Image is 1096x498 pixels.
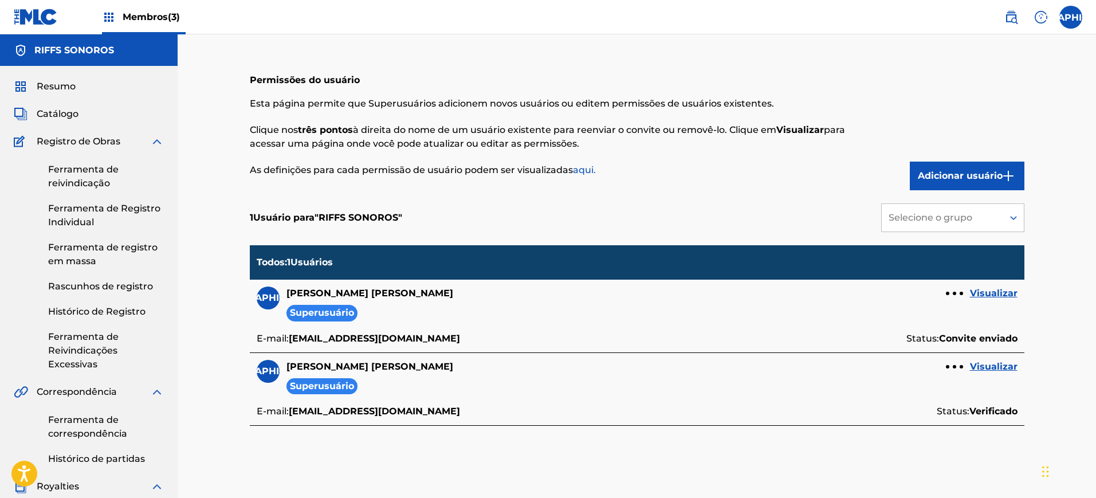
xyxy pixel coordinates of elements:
img: procurar [1004,10,1018,24]
a: Histórico de Registro [48,305,164,319]
img: expandir [150,480,164,493]
a: Ferramenta de correspondência [48,413,164,441]
font: Superusuário [290,307,354,318]
img: ajuda [1034,10,1048,24]
font: " [398,212,402,223]
font: [PERSON_NAME] [286,288,368,299]
button: Adicionar usuário [910,162,1024,190]
a: Pesquisa pública [1000,6,1023,29]
font: à direita do nome de um usuário existente para reenviar o convite ou removê-lo. Clique em [353,124,776,135]
div: Arrastar [1042,454,1049,489]
font: Ferramenta de registro em massa [48,242,158,266]
img: Logotipo da MLC [14,9,58,25]
font: Ferramenta de reivindicação [48,164,119,189]
img: Registro de Obras [14,135,29,148]
font: Usuário para [253,212,315,223]
img: 9d2ae6d4665cec9f34b9.svg [1001,169,1015,183]
font: E-mail: [257,406,289,417]
font: 1 [250,212,253,223]
font: Royalties [37,481,79,492]
font: [EMAIL_ADDRESS][DOMAIN_NAME] [289,333,460,344]
font: [PERSON_NAME] [371,361,453,372]
a: Visualizar [970,360,1018,374]
img: Contas [14,44,28,57]
font: Permissões do usuário [250,74,360,85]
img: expandir [150,135,164,148]
font: Status: [906,333,939,344]
a: Histórico de partidas [48,452,164,466]
font: Membros [123,11,168,22]
font: Catálogo [37,108,78,119]
font: Todos [257,257,285,268]
img: Catálogo [14,107,28,121]
font: (3) [168,11,180,22]
a: Visualizar [970,287,1018,300]
font: Histórico de partidas [48,453,145,464]
font: " [315,212,319,223]
img: Correspondência [14,385,28,399]
font: Rascunhos de registro [48,281,153,292]
font: E-mail: [257,333,289,344]
font: Visualizar [970,288,1018,299]
font: Esta página permite que Superusuários adicionem novos usuários ou editem permissões de usuários e... [250,98,774,109]
font: para acessar uma página onde você pode atualizar ou editar as permissões. [250,124,845,149]
font: Convite enviado [939,333,1018,344]
font: [PERSON_NAME] [286,361,368,372]
font: Histórico de Registro [48,306,146,317]
font: Ferramenta de correspondência [48,414,127,439]
a: ResumoResumo [14,80,76,93]
h5: Luiz Aurélio [286,360,453,374]
h5: RIFFS SONOROS [34,44,114,57]
font: : [285,257,287,268]
font: Ferramenta de Registro Individual [48,203,160,228]
font: [GEOGRAPHIC_DATA] [217,366,320,377]
img: Resumo [14,80,28,93]
iframe: Centro de Recursos [1064,300,1096,423]
a: Ferramenta de Reivindicações Excessivas [48,330,164,371]
a: Rascunhos de registro [48,280,164,293]
font: Resumo [37,81,76,92]
a: Ferramenta de Registro Individual [48,202,164,229]
font: RIFFS SONOROS [34,45,114,56]
font: RIFFS SONOROS [319,212,398,223]
font: As definições para cada permissão de usuário podem ser visualizadas [250,164,573,175]
div: Ajuda [1030,6,1052,29]
font: Clique nos [250,124,298,135]
font: Visualizar [776,124,824,135]
font: três pontos [298,124,353,135]
font: Usuários [290,257,333,268]
div: Menu do usuário [1059,6,1082,29]
font: Visualizar [970,361,1018,372]
font: Superusuário [290,381,354,391]
img: expandir [150,385,164,399]
img: Top Rightsholders [102,10,116,24]
font: [PERSON_NAME] [371,288,453,299]
iframe: Widget de bate-papo [1039,443,1096,498]
font: 1 [287,257,290,268]
a: aqui. [573,164,596,175]
a: Ferramenta de reivindicação [48,163,164,190]
span: RIFFS SONOROS [315,214,402,222]
font: [EMAIL_ADDRESS][DOMAIN_NAME] [289,406,460,417]
font: Adicionar usuário [918,170,1003,181]
font: Verificado [969,406,1018,417]
font: Registro de Obras [37,136,120,147]
h5: Luiz Aurélio [286,287,453,300]
font: Ferramenta de Reivindicações Excessivas [48,331,119,370]
img: Royalties [14,480,28,493]
font: Status: [937,406,969,417]
font: Selecione o grupo [889,212,972,223]
font: [GEOGRAPHIC_DATA] [217,292,320,303]
a: Ferramenta de registro em massa [48,241,164,268]
a: CatálogoCatálogo [14,107,78,121]
font: Correspondência [37,386,117,397]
